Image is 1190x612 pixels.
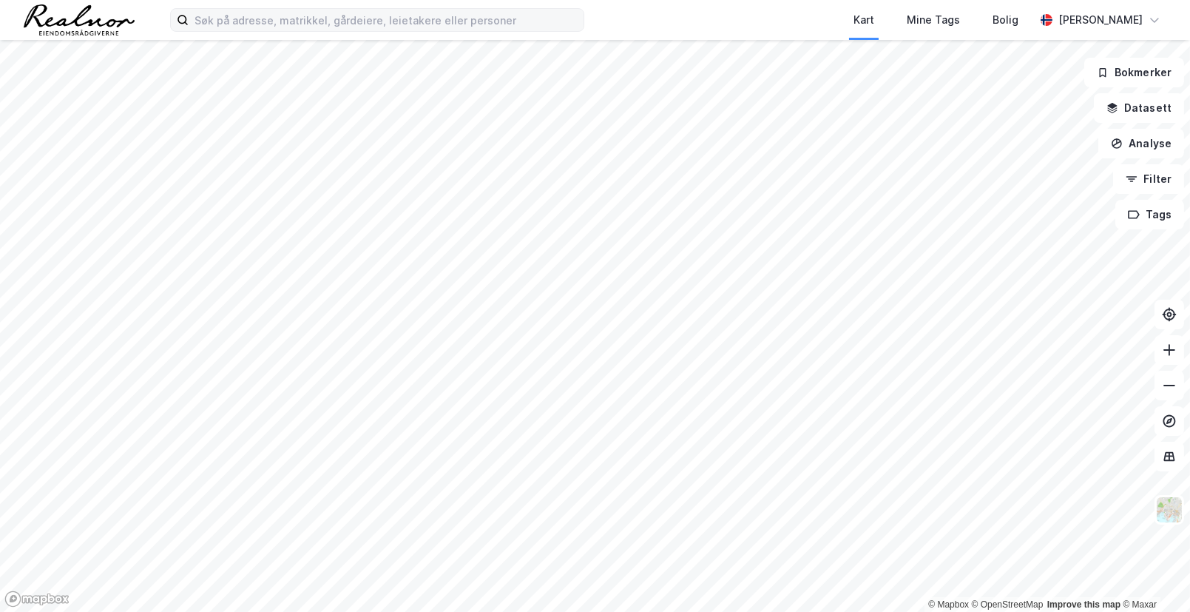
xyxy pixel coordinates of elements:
[1116,541,1190,612] iframe: Chat Widget
[972,599,1044,610] a: OpenStreetMap
[1084,58,1184,87] button: Bokmerker
[189,9,584,31] input: Søk på adresse, matrikkel, gårdeiere, leietakere eller personer
[1094,93,1184,123] button: Datasett
[907,11,960,29] div: Mine Tags
[1098,129,1184,158] button: Analyse
[1116,541,1190,612] div: Kontrollprogram for chat
[1113,164,1184,194] button: Filter
[1155,496,1183,524] img: Z
[1058,11,1143,29] div: [PERSON_NAME]
[1047,599,1120,610] a: Improve this map
[993,11,1018,29] div: Bolig
[1115,200,1184,229] button: Tags
[4,591,70,608] a: Mapbox homepage
[928,599,969,610] a: Mapbox
[853,11,874,29] div: Kart
[24,4,135,36] img: realnor-logo.934646d98de889bb5806.png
